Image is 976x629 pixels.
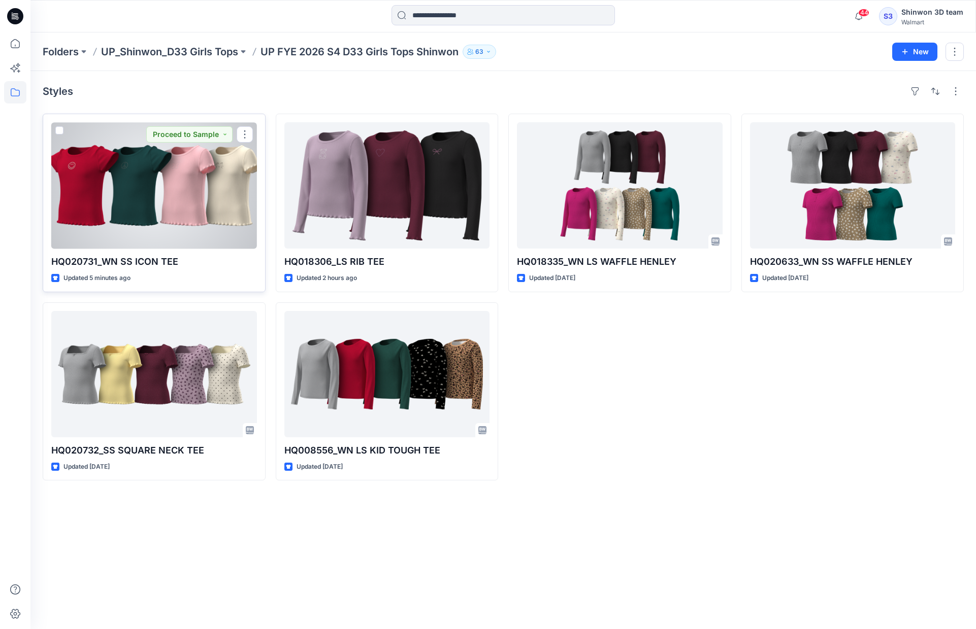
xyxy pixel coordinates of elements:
a: Folders [43,45,79,59]
a: HQ018335_WN LS WAFFLE HENLEY [517,122,723,249]
p: HQ020731_WN SS ICON TEE [51,255,257,269]
p: HQ020732_SS SQUARE NECK TEE [51,443,257,458]
p: HQ018335_WN LS WAFFLE HENLEY [517,255,723,269]
p: HQ018306_LS RIB TEE [284,255,490,269]
p: Updated [DATE] [297,462,343,472]
a: HQ018306_LS RIB TEE [284,122,490,249]
p: UP FYE 2026 S4 D33 Girls Tops Shinwon [261,45,459,59]
a: HQ008556_WN LS KID TOUGH TEE [284,311,490,437]
p: HQ020633_WN SS WAFFLE HENLEY [750,255,956,269]
p: HQ008556_WN LS KID TOUGH TEE [284,443,490,458]
p: Updated 2 hours ago [297,273,357,284]
a: HQ020732_SS SQUARE NECK TEE [51,311,257,437]
h4: Styles [43,85,73,97]
a: HQ020731_WN SS ICON TEE [51,122,257,249]
a: UP_Shinwon_D33 Girls Tops [101,45,238,59]
p: 63 [475,46,483,57]
button: 63 [463,45,496,59]
div: Walmart [901,18,963,26]
button: New [892,43,937,61]
p: Updated 5 minutes ago [63,273,131,284]
span: 44 [858,9,869,17]
div: Shinwon 3D team [901,6,963,18]
p: Updated [DATE] [762,273,808,284]
p: Updated [DATE] [63,462,110,472]
p: Updated [DATE] [529,273,575,284]
div: S3 [879,7,897,25]
a: HQ020633_WN SS WAFFLE HENLEY [750,122,956,249]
